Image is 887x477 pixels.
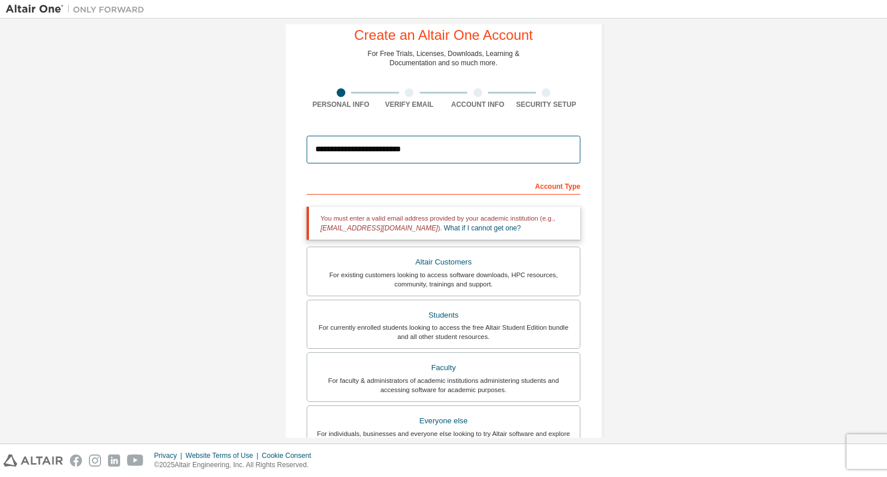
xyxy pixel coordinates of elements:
[307,100,375,109] div: Personal Info
[3,454,63,467] img: altair_logo.svg
[108,454,120,467] img: linkedin.svg
[375,100,444,109] div: Verify Email
[314,307,573,323] div: Students
[314,254,573,270] div: Altair Customers
[314,413,573,429] div: Everyone else
[512,100,581,109] div: Security Setup
[314,360,573,376] div: Faculty
[314,376,573,394] div: For faculty & administrators of academic institutions administering students and accessing softwa...
[89,454,101,467] img: instagram.svg
[314,270,573,289] div: For existing customers looking to access software downloads, HPC resources, community, trainings ...
[6,3,150,15] img: Altair One
[314,429,573,448] div: For individuals, businesses and everyone else looking to try Altair software and explore our prod...
[443,100,512,109] div: Account Info
[70,454,82,467] img: facebook.svg
[307,207,580,240] div: You must enter a valid email address provided by your academic institution (e.g., ).
[154,451,185,460] div: Privacy
[262,451,318,460] div: Cookie Consent
[307,176,580,195] div: Account Type
[368,49,520,68] div: For Free Trials, Licenses, Downloads, Learning & Documentation and so much more.
[185,451,262,460] div: Website Terms of Use
[127,454,144,467] img: youtube.svg
[354,28,533,42] div: Create an Altair One Account
[444,224,521,232] a: What if I cannot get one?
[314,323,573,341] div: For currently enrolled students looking to access the free Altair Student Edition bundle and all ...
[320,224,438,232] span: [EMAIL_ADDRESS][DOMAIN_NAME]
[154,460,318,470] p: © 2025 Altair Engineering, Inc. All Rights Reserved.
